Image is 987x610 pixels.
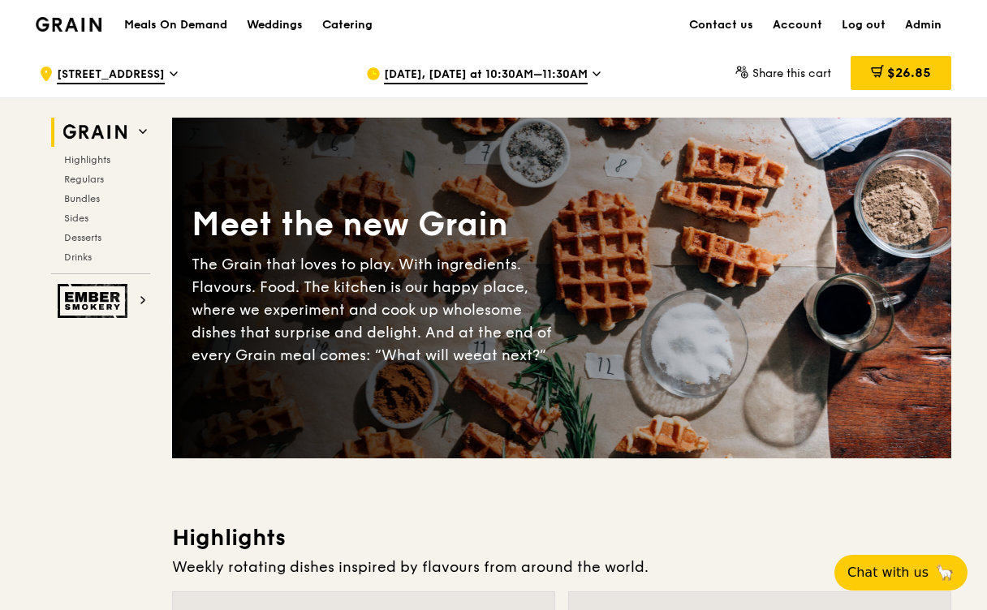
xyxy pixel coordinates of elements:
[36,17,101,32] img: Grain
[887,65,931,80] span: $26.85
[752,67,831,80] span: Share this cart
[57,67,165,84] span: [STREET_ADDRESS]
[935,563,955,582] span: 🦙
[384,67,588,84] span: [DATE], [DATE] at 10:30AM–11:30AM
[58,284,132,318] img: Ember Smokery web logo
[237,1,312,49] a: Weddings
[679,1,763,49] a: Contact us
[192,203,562,247] div: Meet the new Grain
[312,1,382,49] a: Catering
[247,1,303,49] div: Weddings
[64,213,88,224] span: Sides
[763,1,832,49] a: Account
[172,523,951,552] h3: Highlights
[124,17,227,33] h1: Meals On Demand
[473,346,546,364] span: eat next?”
[895,1,951,49] a: Admin
[64,154,110,165] span: Highlights
[322,1,373,49] div: Catering
[64,193,100,204] span: Bundles
[847,563,929,582] span: Chat with us
[64,174,104,185] span: Regulars
[64,232,101,243] span: Desserts
[64,251,92,263] span: Drinks
[834,555,968,591] button: Chat with us🦙
[58,118,132,147] img: Grain web logo
[172,556,951,578] div: Weekly rotating dishes inspired by flavours from around the world.
[832,1,895,49] a: Log out
[192,253,562,367] div: The Grain that loves to play. With ingredients. Flavours. Food. The kitchen is our happy place, w...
